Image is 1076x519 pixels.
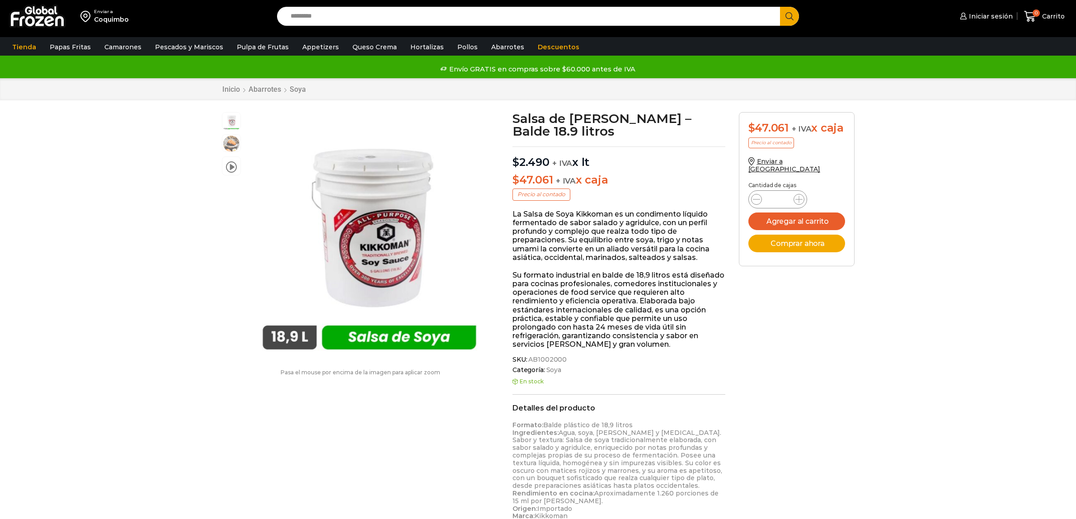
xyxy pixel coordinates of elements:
[748,137,794,148] p: Precio al contado
[792,124,812,133] span: + IVA
[94,9,129,15] div: Enviar a
[512,156,519,169] span: $
[80,9,94,24] img: address-field-icon.svg
[222,85,240,94] a: Inicio
[512,356,725,363] span: SKU:
[769,193,786,206] input: Product quantity
[545,366,561,374] a: Soya
[222,135,240,153] span: salsa soya
[289,85,306,94] a: Soya
[958,7,1013,25] a: Iniciar sesión
[512,421,543,429] strong: Formato:
[45,38,95,56] a: Papas Fritas
[94,15,129,24] div: Coquimbo
[150,38,228,56] a: Pescados y Mariscos
[512,505,537,513] strong: Origen:
[512,112,725,137] h1: Salsa de [PERSON_NAME] – Balde 18.9 litros
[512,189,570,200] p: Precio al contado
[100,38,146,56] a: Camarones
[512,489,594,497] strong: Rendimiento en cocina:
[748,121,789,134] bdi: 47.061
[512,366,725,374] span: Categoría:
[780,7,799,26] button: Search button
[748,182,845,189] p: Cantidad de cajas
[512,174,725,187] p: x caja
[533,38,584,56] a: Descuentos
[512,146,725,169] p: x lt
[527,356,567,363] span: AB1002000
[1040,12,1065,21] span: Carrito
[453,38,482,56] a: Pollos
[232,38,293,56] a: Pulpa de Frutas
[512,156,550,169] bdi: 2.490
[248,85,282,94] a: Abarrotes
[552,159,572,168] span: + IVA
[512,429,559,437] strong: Ingredientes:
[406,38,448,56] a: Hortalizas
[1022,6,1067,27] a: 0 Carrito
[487,38,529,56] a: Abarrotes
[348,38,401,56] a: Queso Crema
[8,38,41,56] a: Tienda
[512,210,725,262] p: La Salsa de Soya Kikkoman es un condimento líquido fermentado de sabor salado y agridulce, con un...
[512,378,725,385] p: En stock
[512,173,519,186] span: $
[222,85,306,94] nav: Breadcrumb
[512,173,553,186] bdi: 47.061
[512,271,725,349] p: Su formato industrial en balde de 18,9 litros está diseñado para cocinas profesionales, comedores...
[748,121,755,134] span: $
[748,212,845,230] button: Agregar al carrito
[748,235,845,252] button: Comprar ahora
[1033,9,1040,17] span: 0
[748,157,821,173] a: Enviar a [GEOGRAPHIC_DATA]
[222,369,499,376] p: Pasa el mouse por encima de la imagen para aplicar zoom
[512,404,725,412] h2: Detalles del producto
[298,38,343,56] a: Appetizers
[222,113,240,131] span: salsa de soya kikkoman
[556,176,576,185] span: + IVA
[967,12,1013,21] span: Iniciar sesión
[748,122,845,135] div: x caja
